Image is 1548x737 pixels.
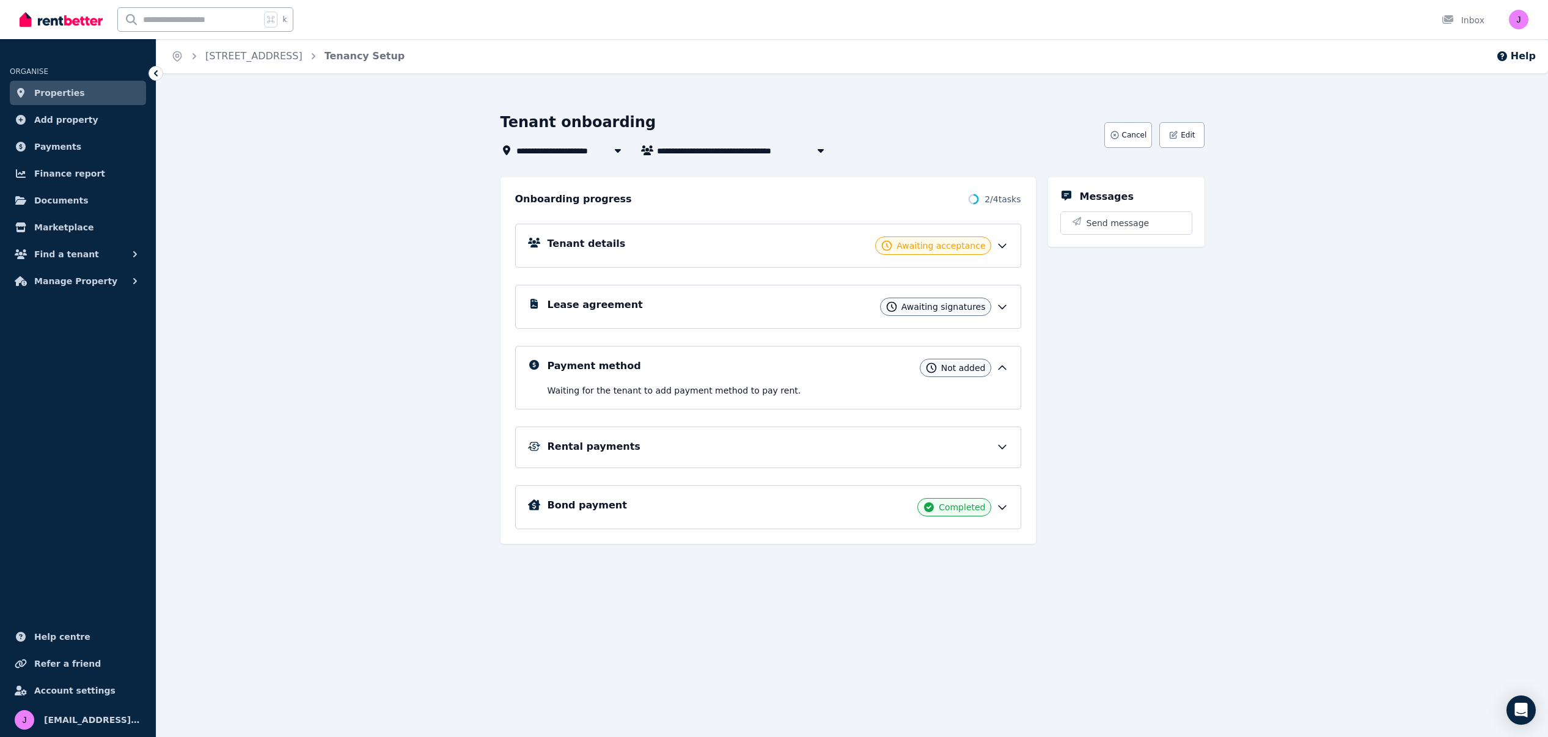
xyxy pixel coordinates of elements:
[34,629,90,644] span: Help centre
[939,501,985,513] span: Completed
[10,161,146,186] a: Finance report
[20,10,103,29] img: RentBetter
[985,193,1021,205] span: 2 / 4 tasks
[515,192,632,207] h2: Onboarding progress
[1496,49,1536,64] button: Help
[34,86,85,100] span: Properties
[10,651,146,676] a: Refer a friend
[10,242,146,266] button: Find a tenant
[10,215,146,240] a: Marketplace
[1442,14,1484,26] div: Inbox
[528,442,540,451] img: Rental Payments
[34,220,94,235] span: Marketplace
[501,112,656,132] h1: Tenant onboarding
[282,15,287,24] span: k
[205,50,303,62] a: [STREET_ADDRESS]
[10,625,146,649] a: Help centre
[1080,189,1134,204] h5: Messages
[325,49,405,64] span: Tenancy Setup
[548,498,627,513] h5: Bond payment
[10,269,146,293] button: Manage Property
[34,193,89,208] span: Documents
[34,166,105,181] span: Finance report
[10,108,146,132] a: Add property
[1104,122,1153,148] button: Cancel
[34,656,101,671] span: Refer a friend
[10,678,146,703] a: Account settings
[34,274,117,288] span: Manage Property
[1181,130,1195,140] span: Edit
[901,301,986,313] span: Awaiting signatures
[34,112,98,127] span: Add property
[10,188,146,213] a: Documents
[34,683,116,698] span: Account settings
[1122,130,1147,140] span: Cancel
[897,240,985,252] span: Awaiting acceptance
[548,439,640,454] h5: Rental payments
[548,237,626,251] h5: Tenant details
[44,713,141,727] span: [EMAIL_ADDRESS][DOMAIN_NAME]
[10,67,48,76] span: ORGANISE
[548,298,643,312] h5: Lease agreement
[1159,122,1204,148] button: Edit
[156,39,419,73] nav: Breadcrumb
[528,499,540,510] img: Bond Details
[548,384,1008,397] p: Waiting for the tenant to add payment method to pay rent .
[10,81,146,105] a: Properties
[1509,10,1528,29] img: jrkwoodley@gmail.com
[941,362,986,374] span: Not added
[548,359,641,373] h5: Payment method
[1061,212,1192,234] button: Send message
[1506,695,1536,725] div: Open Intercom Messenger
[1087,217,1150,229] span: Send message
[34,247,99,262] span: Find a tenant
[34,139,81,154] span: Payments
[15,710,34,730] img: jrkwoodley@gmail.com
[10,134,146,159] a: Payments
